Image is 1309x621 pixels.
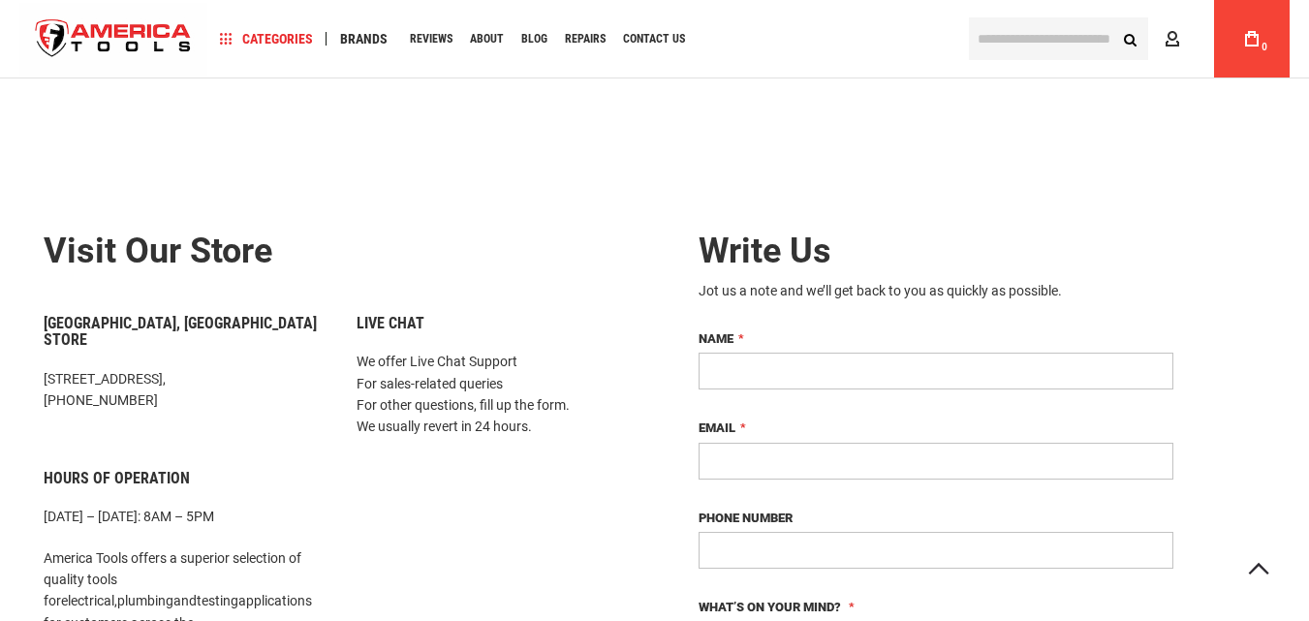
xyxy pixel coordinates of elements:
a: store logo [19,3,207,76]
span: 0 [1262,42,1267,52]
a: About [461,26,513,52]
span: Email [699,420,735,435]
span: Categories [220,32,313,46]
a: Reviews [401,26,461,52]
span: Repairs [565,33,606,45]
h6: Hours of Operation [44,470,327,487]
div: Jot us a note and we’ll get back to you as quickly as possible. [699,281,1173,300]
h6: [GEOGRAPHIC_DATA], [GEOGRAPHIC_DATA] Store [44,315,327,349]
a: electrical [61,593,114,608]
span: About [470,33,504,45]
a: testing [197,593,238,608]
p: [DATE] – [DATE]: 8AM – 5PM [44,506,327,527]
a: plumbing [117,593,173,608]
p: [STREET_ADDRESS], [PHONE_NUMBER] [44,368,327,412]
h6: Live Chat [357,315,640,332]
a: Categories [211,26,322,52]
span: Contact Us [623,33,685,45]
h2: Visit our store [44,233,640,271]
span: What’s on your mind? [699,600,841,614]
span: Brands [340,32,388,46]
span: Name [699,331,733,346]
span: Write Us [699,231,831,271]
span: Phone Number [699,511,793,525]
span: Reviews [410,33,452,45]
a: Repairs [556,26,614,52]
p: We offer Live Chat Support For sales-related queries For other questions, fill up the form. We us... [357,351,640,438]
button: Search [1111,20,1148,57]
a: Blog [513,26,556,52]
img: America Tools [19,3,207,76]
span: Blog [521,33,547,45]
a: Brands [331,26,396,52]
a: Contact Us [614,26,694,52]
